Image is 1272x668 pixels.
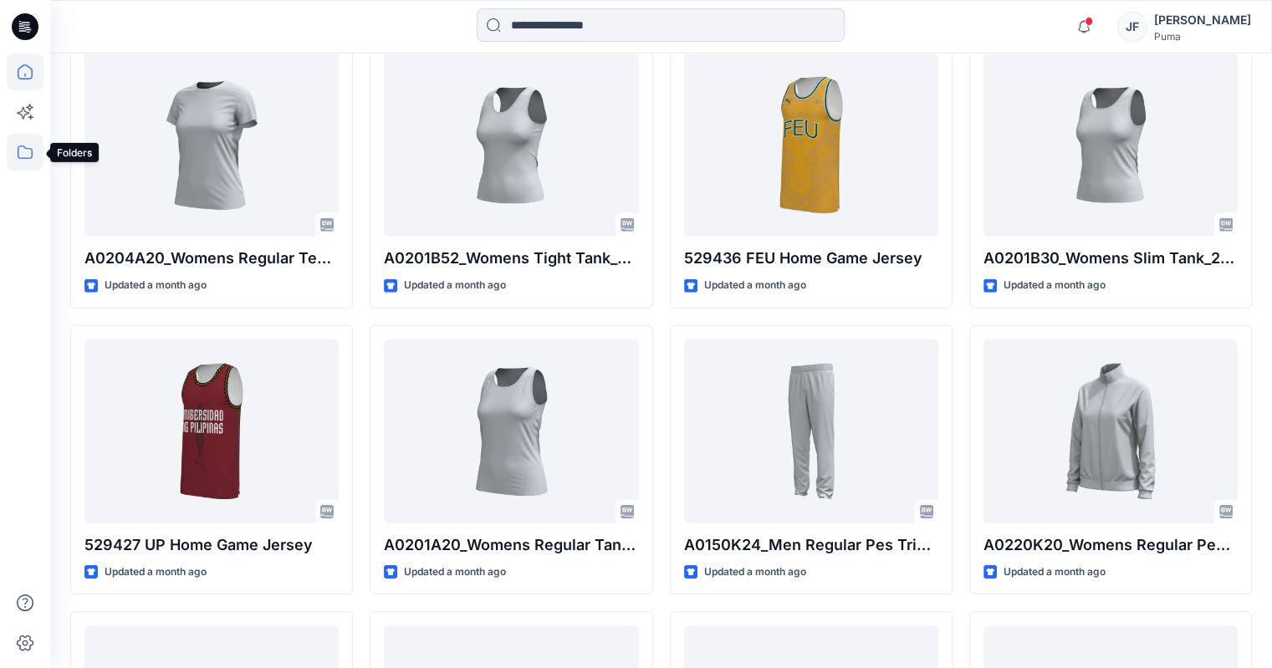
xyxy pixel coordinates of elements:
a: 529436 FEU Home Game Jersey [684,53,938,237]
a: A0220K20_Womens Regular Pes Tricot Knit Jacket_CV03 [983,339,1238,523]
p: A0201B52_Womens Tight Tank_20250708 [384,247,638,270]
a: A0150K24_Men Regular Pes Tricot Knit Pants_CV-02 [684,339,938,523]
p: Updated a month ago [404,563,506,581]
div: [PERSON_NAME] [1154,10,1251,30]
p: A0201B30_Womens Slim Tank_20250707 [983,247,1238,270]
a: A0201B30_Womens Slim Tank_20250707 [983,53,1238,237]
p: A0220K20_Womens Regular Pes Tricot Knit Jacket_CV03 [983,533,1238,557]
p: Updated a month ago [105,563,207,581]
p: A0150K24_Men Regular Pes Tricot Knit Pants_CV-02 [684,533,938,557]
p: Updated a month ago [105,277,207,294]
p: Updated a month ago [1004,563,1106,581]
div: JF [1117,12,1147,42]
p: A0204A20_Womens Regular Tee_20250711 [84,247,339,270]
a: A0204A20_Womens Regular Tee_20250711 [84,53,339,237]
p: Updated a month ago [704,277,806,294]
div: Puma [1154,30,1251,43]
a: 529427 UP Home Game Jersey [84,339,339,523]
a: A0201B52_Womens Tight Tank_20250708 [384,53,638,237]
a: A0201A20_Womens Regular Tank_20250702 [384,339,638,523]
p: Updated a month ago [704,563,806,581]
p: Updated a month ago [404,277,506,294]
p: Updated a month ago [1004,277,1106,294]
p: 529436 FEU Home Game Jersey [684,247,938,270]
p: 529427 UP Home Game Jersey [84,533,339,557]
p: A0201A20_Womens Regular Tank_20250702 [384,533,638,557]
